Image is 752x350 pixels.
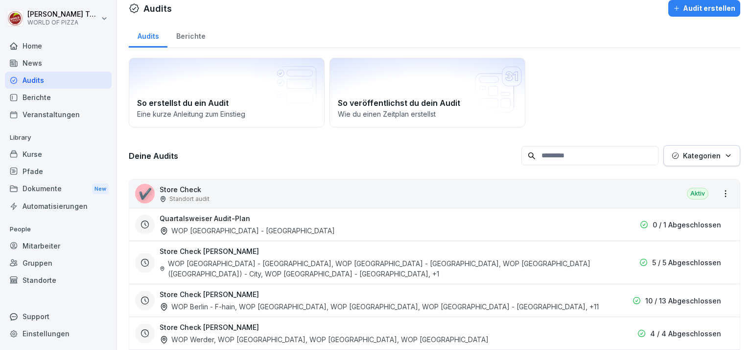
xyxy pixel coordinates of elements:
a: Audits [5,72,112,89]
a: Home [5,37,112,54]
p: Library [5,130,112,146]
h3: Quartalsweiser Audit-Plan [160,213,250,224]
a: Einstellungen [5,325,112,342]
a: So erstellst du ein AuditEine kurze Anleitung zum Einstieg [129,58,325,127]
div: Audit erstellen [673,3,735,14]
a: Pfade [5,163,112,180]
h2: So erstellst du ein Audit [137,97,316,109]
div: WOP [GEOGRAPHIC_DATA] - [GEOGRAPHIC_DATA], WOP [GEOGRAPHIC_DATA] - [GEOGRAPHIC_DATA], WOP [GEOGRA... [160,258,599,279]
div: New [92,183,109,195]
div: Support [5,308,112,325]
a: Mitarbeiter [5,237,112,254]
p: 4 / 4 Abgeschlossen [650,328,721,339]
div: WOP Werder, WOP [GEOGRAPHIC_DATA], WOP [GEOGRAPHIC_DATA], WOP [GEOGRAPHIC_DATA] [160,334,489,345]
p: WORLD OF PIZZA [27,19,99,26]
h3: Deine Audits [129,150,517,161]
div: Dokumente [5,180,112,198]
h3: Store Check [PERSON_NAME] [160,322,259,332]
p: Standort audit [169,195,210,203]
div: ✔️ [135,184,155,203]
div: Aktiv [687,188,708,200]
p: 10 / 13 Abgeschlossen [645,296,721,306]
p: Eine kurze Anleitung zum Einstieg [137,109,316,119]
a: Standorte [5,272,112,289]
h3: Store Check [PERSON_NAME] [160,289,259,300]
a: Berichte [5,89,112,106]
a: So veröffentlichst du dein AuditWie du einen Zeitplan erstellst [329,58,525,127]
h1: Audits [143,2,172,15]
p: Kategorien [683,150,721,161]
div: WOP Berlin - F-hain, WOP [GEOGRAPHIC_DATA], WOP [GEOGRAPHIC_DATA], WOP [GEOGRAPHIC_DATA] - [GEOGR... [160,301,599,312]
p: 5 / 5 Abgeschlossen [652,257,721,268]
a: DokumenteNew [5,180,112,198]
h3: Store Check [PERSON_NAME] [160,246,259,256]
a: Automatisierungen [5,198,112,215]
p: Store Check [160,184,210,195]
div: WOP [GEOGRAPHIC_DATA] - [GEOGRAPHIC_DATA] [160,225,335,236]
p: People [5,222,112,237]
a: Veranstaltungen [5,106,112,123]
h2: So veröffentlichst du dein Audit [338,97,517,109]
p: Wie du einen Zeitplan erstellst [338,109,517,119]
a: Berichte [167,23,214,48]
a: Gruppen [5,254,112,272]
a: Kurse [5,146,112,163]
p: [PERSON_NAME] Tech [27,10,99,19]
p: 0 / 1 Abgeschlossen [653,220,721,230]
button: Kategorien [663,145,740,166]
a: Audits [129,23,167,48]
a: News [5,54,112,72]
